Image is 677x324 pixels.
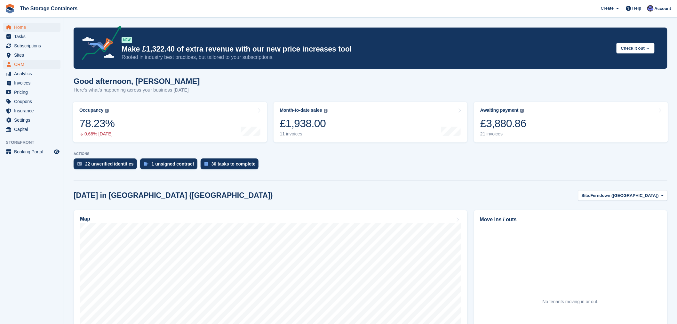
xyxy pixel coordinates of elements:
a: menu [3,147,60,156]
div: 0.68% [DATE] [79,131,115,137]
p: Make £1,322.40 of extra revenue with our new price increases tool [122,45,611,54]
span: Home [14,23,52,32]
a: Occupancy 78.23% 0.68% [DATE] [73,102,267,142]
p: Here's what's happening across your business [DATE] [74,86,200,94]
a: menu [3,41,60,50]
a: menu [3,106,60,115]
div: 1 unsigned contract [152,161,194,166]
a: menu [3,60,60,69]
a: menu [3,51,60,60]
div: Occupancy [79,108,103,113]
img: icon-info-grey-7440780725fd019a000dd9b08b2336e03edf1995a4989e88bcd33f0948082b44.svg [520,109,524,113]
img: stora-icon-8386f47178a22dfd0bd8f6a31ec36ba5ce8667c1dd55bd0f319d3a0aa187defe.svg [5,4,15,13]
span: Subscriptions [14,41,52,50]
div: Awaiting payment [480,108,519,113]
span: Storefront [6,139,64,146]
button: Check it out → [617,43,655,53]
button: Site: Ferndown ([GEOGRAPHIC_DATA]) [578,190,667,201]
div: 30 tasks to complete [211,161,256,166]
img: verify_identity-adf6edd0f0f0b5bbfe63781bf79b02c33cf7c696d77639b501bdc392416b5a36.svg [77,162,82,166]
a: menu [3,116,60,125]
a: Preview store [53,148,60,156]
span: Settings [14,116,52,125]
img: contract_signature_icon-13c848040528278c33f63329250d36e43548de30e8caae1d1a13099fd9432cc5.svg [144,162,148,166]
a: Month-to-date sales £1,938.00 11 invoices [274,102,468,142]
span: CRM [14,60,52,69]
a: menu [3,23,60,32]
img: price-adjustments-announcement-icon-8257ccfd72463d97f412b2fc003d46551f7dbcb40ab6d574587a9cd5c0d94... [76,26,121,62]
span: Insurance [14,106,52,115]
div: Month-to-date sales [280,108,322,113]
span: Create [601,5,614,12]
a: Awaiting payment £3,880.86 21 invoices [474,102,668,142]
div: 21 invoices [480,131,526,137]
img: task-75834270c22a3079a89374b754ae025e5fb1db73e45f91037f5363f120a921f8.svg [204,162,208,166]
span: Capital [14,125,52,134]
h2: [DATE] in [GEOGRAPHIC_DATA] ([GEOGRAPHIC_DATA]) [74,191,273,200]
a: menu [3,125,60,134]
span: Pricing [14,88,52,97]
a: menu [3,88,60,97]
span: Site: [582,192,591,199]
span: Help [633,5,641,12]
a: menu [3,78,60,87]
span: Ferndown ([GEOGRAPHIC_DATA]) [591,192,659,199]
h1: Good afternoon, [PERSON_NAME] [74,77,200,85]
div: 22 unverified identities [85,161,134,166]
a: menu [3,97,60,106]
span: Tasks [14,32,52,41]
img: Dan Excell [647,5,654,12]
span: Invoices [14,78,52,87]
span: Account [655,5,671,12]
a: 1 unsigned contract [140,158,201,173]
span: Coupons [14,97,52,106]
p: Rooted in industry best practices, but tailored to your subscriptions. [122,54,611,61]
div: 11 invoices [280,131,328,137]
div: 78.23% [79,117,115,130]
img: icon-info-grey-7440780725fd019a000dd9b08b2336e03edf1995a4989e88bcd33f0948082b44.svg [105,109,109,113]
span: Booking Portal [14,147,52,156]
div: No tenants moving in or out. [543,298,599,305]
div: NEW [122,37,132,43]
h2: Map [80,216,90,222]
div: £1,938.00 [280,117,328,130]
span: Sites [14,51,52,60]
p: ACTIONS [74,152,667,156]
a: The Storage Containers [17,3,80,14]
a: 30 tasks to complete [201,158,262,173]
a: 22 unverified identities [74,158,140,173]
h2: Move ins / outs [480,216,661,223]
a: menu [3,32,60,41]
span: Analytics [14,69,52,78]
div: £3,880.86 [480,117,526,130]
img: icon-info-grey-7440780725fd019a000dd9b08b2336e03edf1995a4989e88bcd33f0948082b44.svg [324,109,328,113]
a: menu [3,69,60,78]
